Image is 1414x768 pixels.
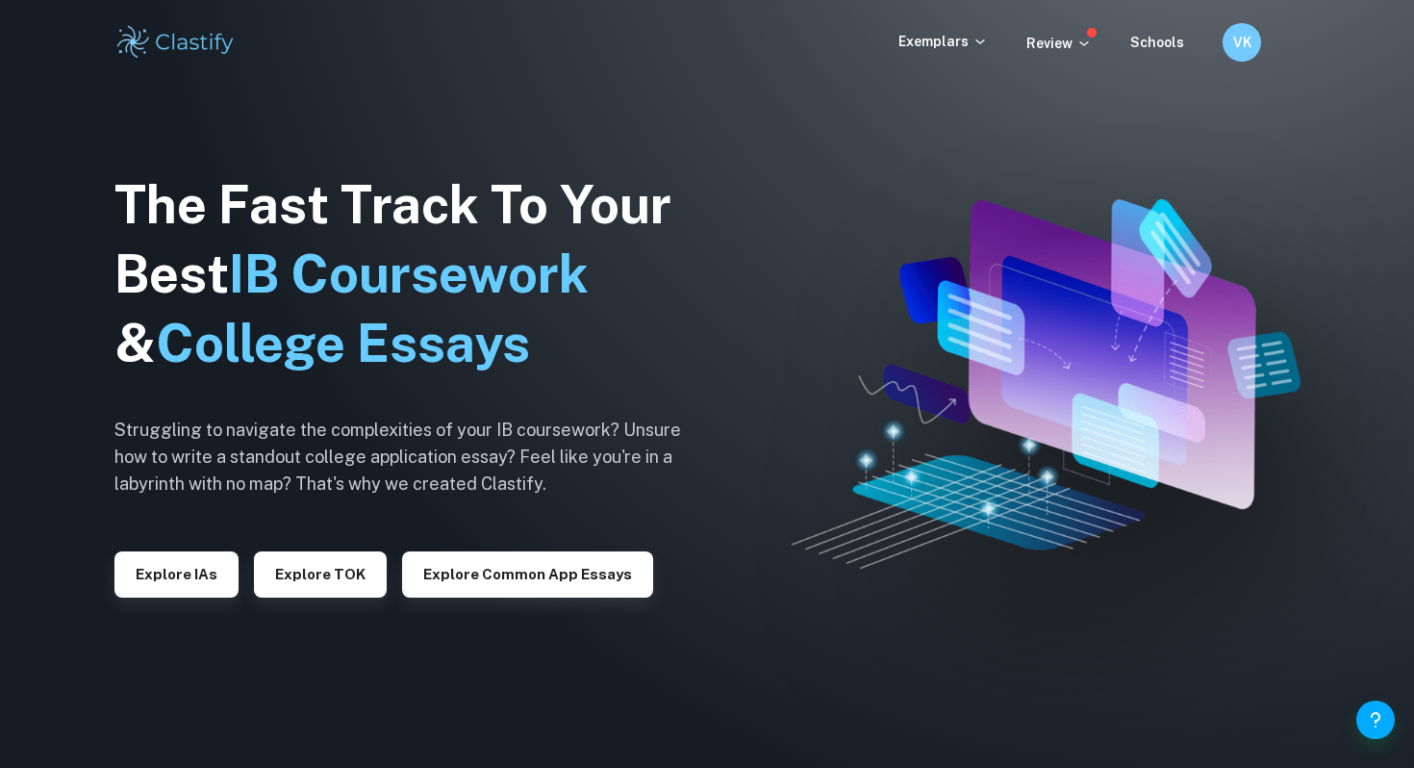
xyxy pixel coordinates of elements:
[114,417,711,498] h6: Struggling to navigate the complexities of your IB coursework? Unsure how to write a standout col...
[898,31,988,52] p: Exemplars
[1223,23,1261,62] button: VK
[254,551,387,598] button: Explore TOK
[114,551,239,598] button: Explore IAs
[792,199,1301,568] img: Clastify hero
[156,313,530,373] span: College Essays
[402,564,653,582] a: Explore Common App essays
[229,243,589,304] span: IB Coursework
[114,170,711,378] h1: The Fast Track To Your Best &
[254,564,387,582] a: Explore TOK
[114,564,239,582] a: Explore IAs
[1231,32,1253,53] h6: VK
[1026,33,1092,54] p: Review
[402,551,653,598] button: Explore Common App essays
[114,23,237,62] img: Clastify logo
[1356,701,1395,739] button: Help and Feedback
[1130,35,1184,50] a: Schools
